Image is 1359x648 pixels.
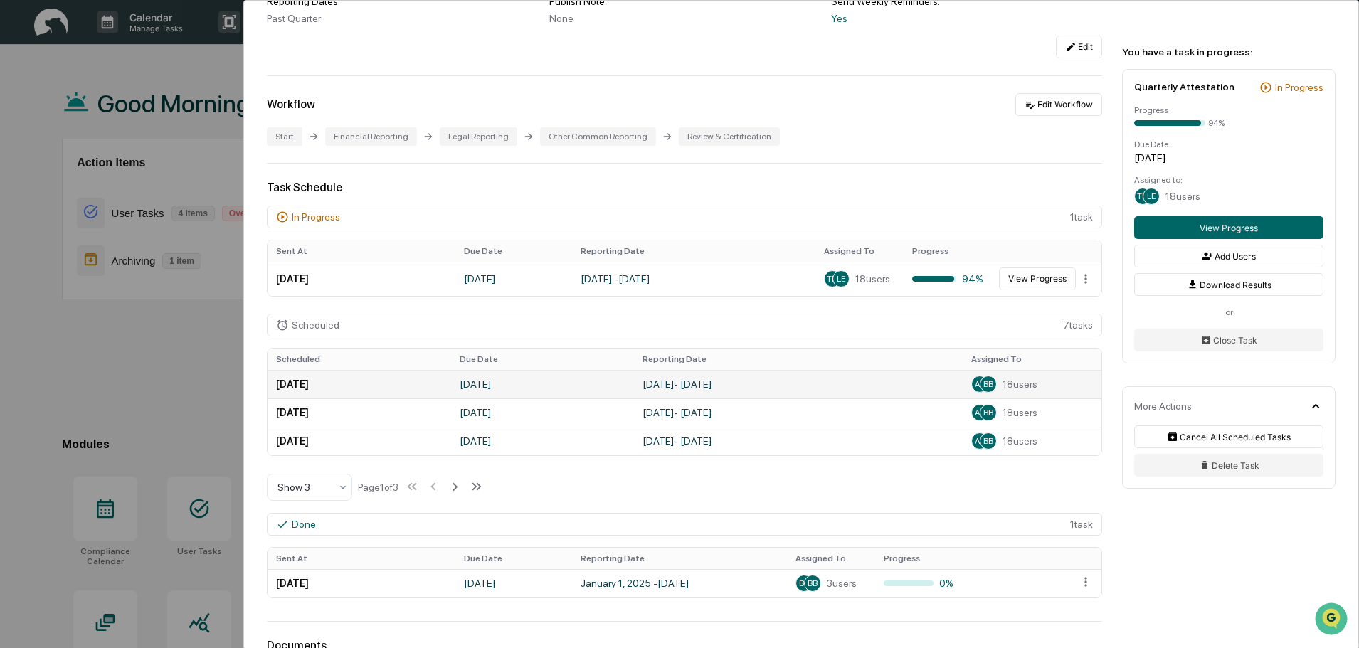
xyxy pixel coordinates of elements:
[983,379,993,389] span: BB
[572,240,815,262] th: Reporting Date
[14,109,40,134] img: 1746055101610-c473b297-6a78-478c-a979-82029cc54cd1
[9,201,95,226] a: 🔎Data Lookup
[1275,82,1323,93] div: In Progress
[440,127,517,146] div: Legal Reporting
[267,206,1102,228] div: 1 task
[97,174,182,199] a: 🗄️Attestations
[103,181,115,192] div: 🗄️
[100,240,172,252] a: Powered byPylon
[242,113,259,130] button: Start new chat
[1134,425,1323,448] button: Cancel All Scheduled Tasks
[1313,601,1352,639] iframe: Open customer support
[267,13,538,24] div: Past Quarter
[117,179,176,193] span: Attestations
[799,578,809,588] span: BS
[292,319,339,331] div: Scheduled
[451,427,635,455] td: [DATE]
[267,97,315,111] div: Workflow
[855,273,890,285] span: 18 users
[14,208,26,219] div: 🔎
[268,398,451,427] td: [DATE]
[1056,36,1102,58] button: Edit
[831,13,1102,24] div: Yes
[1134,245,1323,267] button: Add Users
[549,13,820,24] div: None
[267,181,1102,194] div: Task Schedule
[787,548,875,569] th: Assigned To
[14,30,259,53] p: How can we help?
[1134,152,1323,164] div: [DATE]
[455,240,572,262] th: Due Date
[1134,175,1323,185] div: Assigned to:
[572,548,787,569] th: Reporting Date
[268,427,451,455] td: [DATE]
[634,398,963,427] td: [DATE] - [DATE]
[1134,216,1323,239] button: View Progress
[28,206,90,221] span: Data Lookup
[572,569,787,597] td: January 1, 2025 - [DATE]
[634,370,963,398] td: [DATE] - [DATE]
[1003,407,1037,418] span: 18 users
[837,274,846,284] span: LE
[455,569,572,597] td: [DATE]
[572,262,815,296] td: [DATE] - [DATE]
[983,408,993,418] span: BB
[451,349,635,370] th: Due Date
[14,181,26,192] div: 🖐️
[1122,46,1336,58] div: You have a task in progress:
[1134,400,1192,412] div: More Actions
[267,127,302,146] div: Start
[9,174,97,199] a: 🖐️Preclearance
[267,314,1102,336] div: 7 task s
[884,578,955,589] div: 0%
[1134,307,1323,317] div: or
[1165,191,1200,202] span: 18 users
[975,408,985,418] span: AB
[292,519,316,530] div: Done
[48,109,233,123] div: Start new chat
[268,240,455,262] th: Sent At
[999,267,1076,290] button: View Progress
[451,370,635,398] td: [DATE]
[48,123,180,134] div: We're available if you need us!
[904,240,992,262] th: Progress
[808,578,818,588] span: BB
[268,548,455,569] th: Sent At
[912,273,983,285] div: 94%
[1134,273,1323,296] button: Download Results
[1134,81,1234,92] div: Quarterly Attestation
[679,127,780,146] div: Review & Certification
[1134,329,1323,351] button: Close Task
[142,241,172,252] span: Pylon
[325,127,417,146] div: Financial Reporting
[963,349,1101,370] th: Assigned To
[455,262,572,296] td: [DATE]
[292,211,340,223] div: In Progress
[815,240,904,262] th: Assigned To
[268,370,451,398] td: [DATE]
[1134,139,1323,149] div: Due Date:
[1015,93,1102,116] button: Edit Workflow
[1134,454,1323,477] button: Delete Task
[827,274,838,284] span: TH
[634,427,963,455] td: [DATE] - [DATE]
[28,179,92,193] span: Preclearance
[1134,105,1323,115] div: Progress
[634,349,963,370] th: Reporting Date
[451,398,635,427] td: [DATE]
[1208,118,1225,128] div: 94%
[267,513,1102,536] div: 1 task
[975,436,985,446] span: AB
[358,482,398,493] div: Page 1 of 3
[827,578,857,589] span: 3 users
[975,379,985,389] span: AB
[875,548,963,569] th: Progress
[983,436,993,446] span: BB
[540,127,656,146] div: Other Common Reporting
[1137,191,1148,201] span: TH
[268,569,455,597] td: [DATE]
[268,262,455,296] td: [DATE]
[268,349,451,370] th: Scheduled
